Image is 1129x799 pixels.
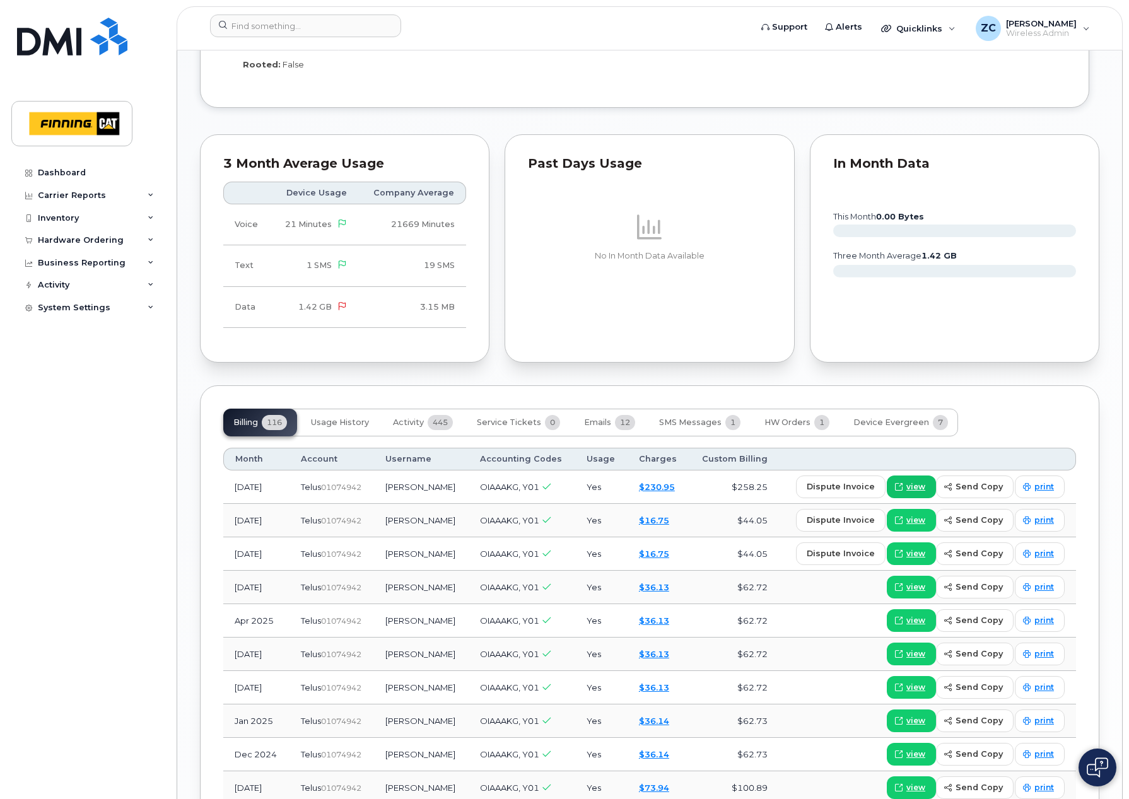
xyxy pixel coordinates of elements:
td: Dec 2024 [223,738,290,771]
span: 01074942 [321,683,361,692]
a: view [887,542,936,565]
th: Device Usage [271,182,359,204]
span: OIAAAKG, Y01 [480,783,539,793]
a: $73.94 [639,783,669,793]
a: view [887,509,936,532]
span: Telus [301,615,321,626]
td: [DATE] [223,671,290,704]
button: send copy [936,475,1014,498]
span: OIAAAKG, Y01 [480,649,539,659]
td: [DATE] [223,571,290,604]
td: 3.15 MB [358,287,466,328]
td: [PERSON_NAME] [374,638,469,671]
span: Device Evergreen [853,417,929,428]
a: $36.13 [639,649,669,659]
span: view [906,515,925,526]
tspan: 1.42 GB [921,251,957,260]
a: view [887,643,936,665]
span: send copy [956,481,1003,493]
td: 19 SMS [358,245,466,286]
span: False [283,59,304,69]
span: view [906,481,925,493]
span: $100.89 [732,783,768,793]
a: $36.13 [639,615,669,626]
span: Usage History [311,417,369,428]
a: view [887,776,936,799]
button: send copy [936,609,1014,632]
span: Emails [584,417,611,428]
span: view [906,548,925,559]
span: print [1034,682,1054,693]
button: dispute invoice [796,509,886,532]
a: print [1015,709,1065,732]
td: [PERSON_NAME] [374,671,469,704]
input: Find something... [210,15,401,37]
td: [PERSON_NAME] [374,738,469,771]
span: $44.05 [737,549,768,559]
a: print [1015,475,1065,498]
span: Telus [301,515,321,525]
td: [PERSON_NAME] [374,504,469,537]
span: HW Orders [764,417,810,428]
a: $36.14 [639,749,669,759]
span: view [906,615,925,626]
th: Accounting Codes [469,448,575,470]
span: 0 [545,415,560,430]
span: 7 [933,415,948,430]
div: In Month Data [833,158,1076,170]
span: ZC [981,21,996,36]
td: [PERSON_NAME] [374,537,469,571]
span: 01074942 [321,583,361,592]
span: Telus [301,482,321,492]
a: print [1015,609,1065,632]
span: $62.72 [737,615,768,626]
span: OIAAAKG, Y01 [480,749,539,759]
span: print [1034,648,1054,660]
span: send copy [956,514,1003,526]
div: Quicklinks [872,16,964,41]
span: view [906,581,925,593]
button: send copy [936,643,1014,665]
span: send copy [956,781,1003,793]
a: view [887,576,936,598]
th: Usage [575,448,628,470]
a: $230.95 [639,482,675,492]
span: Telus [301,716,321,726]
td: Yes [575,571,628,604]
span: Telus [301,682,321,692]
td: Yes [575,504,628,537]
td: Yes [575,537,628,571]
span: 01074942 [321,616,361,626]
button: send copy [936,743,1014,766]
button: send copy [936,776,1014,799]
a: $36.14 [639,716,669,726]
a: $36.13 [639,682,669,692]
span: dispute invoice [807,547,875,559]
a: print [1015,676,1065,699]
a: Alerts [816,15,871,40]
span: view [906,782,925,793]
span: 1 SMS [307,260,332,270]
a: print [1015,643,1065,665]
text: three month average [833,251,957,260]
span: Alerts [836,21,862,33]
img: Open chat [1087,757,1108,778]
text: this month [833,212,924,221]
th: Month [223,448,290,470]
span: 21 Minutes [285,219,332,229]
span: send copy [956,748,1003,760]
span: 01074942 [321,549,361,559]
a: $36.13 [639,582,669,592]
span: 12 [615,415,635,430]
span: Wireless Admin [1006,28,1077,38]
span: Telus [301,549,321,559]
td: Jan 2025 [223,704,290,738]
span: OIAAAKG, Y01 [480,482,539,492]
a: $16.75 [639,549,669,559]
td: [DATE] [223,470,290,504]
span: send copy [956,681,1003,693]
td: Yes [575,671,628,704]
span: $258.25 [732,482,768,492]
button: dispute invoice [796,475,886,498]
a: Support [752,15,816,40]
